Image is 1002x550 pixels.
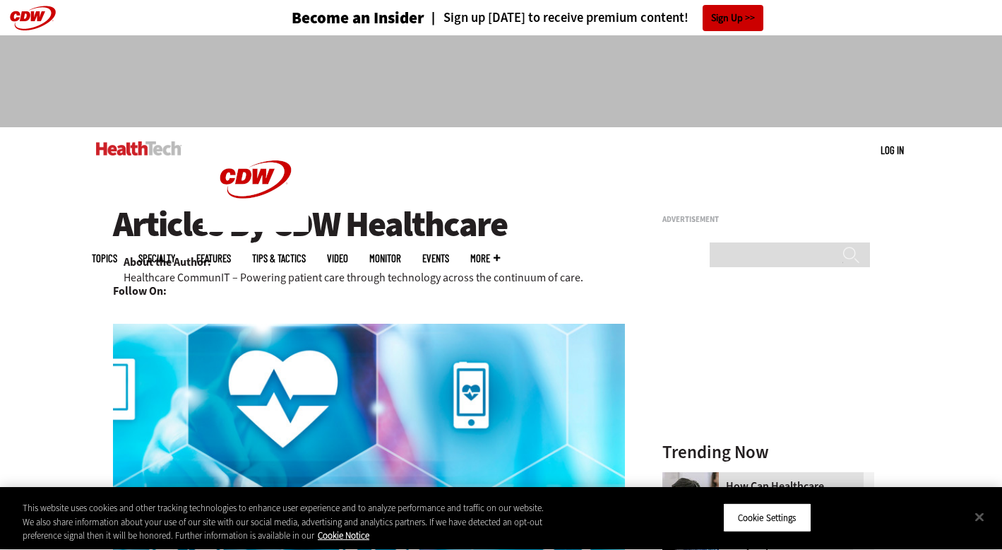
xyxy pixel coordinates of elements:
[252,253,306,264] a: Tips & Tactics
[964,501,995,532] button: Close
[318,529,369,542] a: More information about your privacy
[723,503,811,532] button: Cookie Settings
[424,11,688,25] a: Sign up [DATE] to receive premium content!
[662,481,866,515] a: How Can Healthcare Organizations Reimagine Their Contact Centers?
[662,229,874,406] iframe: advertisement
[881,144,904,156] a: Log in
[196,253,231,264] a: Features
[327,253,348,264] a: Video
[23,501,551,543] div: This website uses cookies and other tracking technologies to enhance user experience and to analy...
[881,143,904,158] div: User menu
[422,253,449,264] a: Events
[703,5,763,31] a: Sign Up
[138,253,175,264] span: Specialty
[662,472,726,484] a: Healthcare contact center
[662,472,719,529] img: Healthcare contact center
[244,49,758,113] iframe: advertisement
[662,443,874,461] h3: Trending Now
[92,253,117,264] span: Topics
[203,221,309,235] a: CDW
[113,283,167,299] b: Follow On:
[239,10,424,26] a: Become an Insider
[203,127,309,232] img: Home
[292,10,424,26] h3: Become an Insider
[96,141,181,156] img: Home
[369,253,401,264] a: MonITor
[470,253,500,264] span: More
